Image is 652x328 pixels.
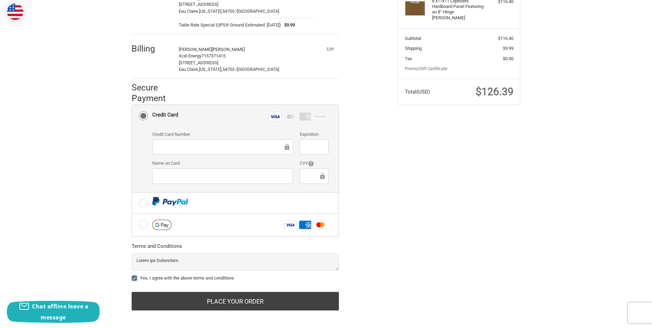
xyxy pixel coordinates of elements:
[132,43,172,54] h2: Billing
[132,242,182,253] legend: Terms and Conditions
[222,67,237,72] span: 54703 /
[179,2,218,7] span: [STREET_ADDRESS]
[179,47,212,52] span: [PERSON_NAME]
[152,197,188,206] img: PayPal icon
[132,275,339,281] label: Yes, I agree with the above terms and conditions
[7,301,100,323] button: Chat offline leave a message
[199,67,222,72] span: [US_STATE],
[212,47,245,52] span: [PERSON_NAME]
[179,60,218,65] span: [STREET_ADDRESS]
[152,220,172,230] img: Google Pay icon
[157,143,283,151] iframe: Secure Credit Card Frame - Credit Card Number
[237,67,279,72] span: [GEOGRAPHIC_DATA]
[405,66,447,71] a: Promo/Gift Certificate
[7,3,23,20] img: duty and tax information for United States
[152,160,293,167] label: Name on Card
[152,109,178,121] div: Credit Card
[405,46,422,51] span: Shipping
[305,172,318,180] iframe: Secure Credit Card Frame - CVV
[300,131,328,138] label: Expiration
[305,143,323,151] iframe: Secure Credit Card Frame - Expiration Date
[222,9,237,14] span: 54703 /
[300,160,328,167] label: CVV
[405,36,421,41] span: Subtotal
[152,131,293,138] label: Credit Card Number
[405,56,412,61] span: Tax
[476,86,513,98] span: $126.39
[503,46,513,51] span: $9.99
[237,9,279,14] span: [GEOGRAPHIC_DATA]
[157,172,288,180] iframe: Secure Credit Card Frame - Cardholder Name
[179,67,199,72] span: Eau Claire,
[132,82,178,104] h2: Secure Payment
[179,53,201,58] span: Xcel Energy
[503,56,513,61] span: $0.00
[281,22,295,29] span: $9.99
[179,22,281,29] span: Table Rate Special (UPS® Ground Estimated: [DATE])
[32,303,88,321] span: Chat offline leave a message
[405,89,430,95] span: Total (USD)
[321,44,339,54] button: Edit
[201,53,225,58] span: 7157371415
[199,9,222,14] span: [US_STATE],
[132,253,339,271] textarea: Lorem ips Dolorsitam Consectet adipisc Elit sed doei://tem.23i89.utl Etdolor ma aliq://eni.13a77....
[179,9,199,14] span: Eau Claire,
[498,36,513,41] span: $116.40
[132,292,339,310] button: Place Your Order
